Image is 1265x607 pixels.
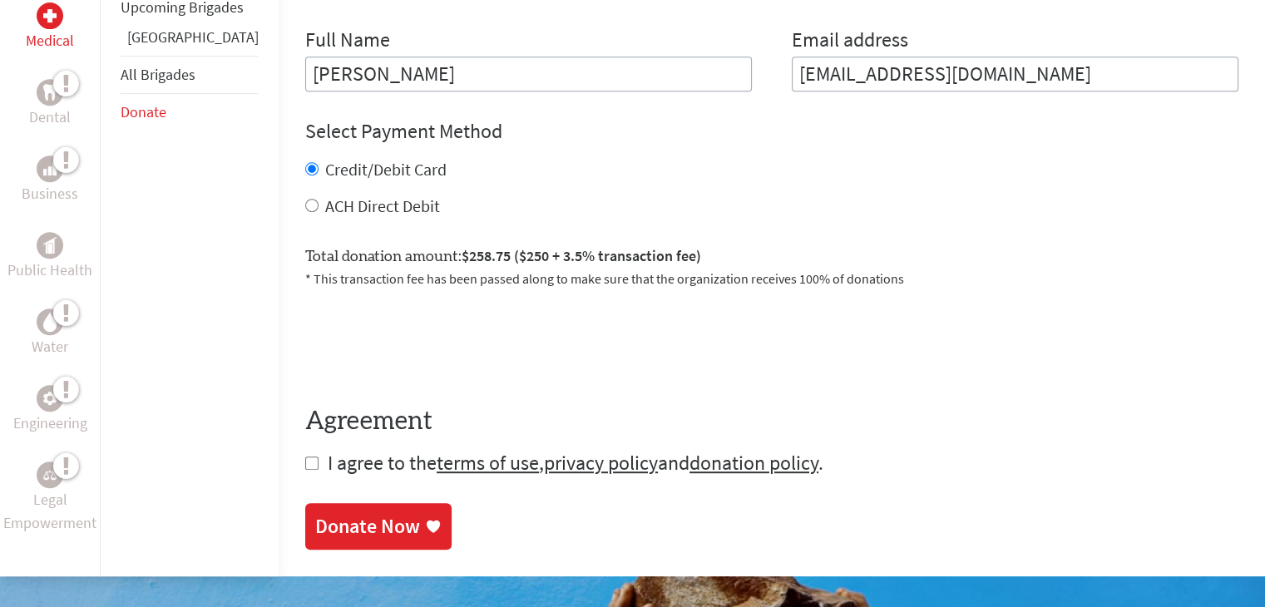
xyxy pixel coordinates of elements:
p: Public Health [7,259,92,282]
a: Donate [121,102,166,121]
img: Business [43,162,57,175]
a: BusinessBusiness [22,155,78,205]
a: terms of use [437,450,539,476]
p: Legal Empowerment [3,488,96,535]
label: Credit/Debit Card [325,159,447,180]
div: Business [37,155,63,182]
label: ACH Direct Debit [325,195,440,216]
p: Business [22,182,78,205]
li: Guatemala [121,26,259,56]
p: Water [32,335,68,358]
div: Dental [37,79,63,106]
label: Total donation amount: [305,244,701,269]
iframe: reCAPTCHA [305,308,558,373]
a: [GEOGRAPHIC_DATA] [127,27,259,47]
p: Engineering [13,412,87,435]
a: Public HealthPublic Health [7,232,92,282]
p: * This transaction fee has been passed along to make sure that the organization receives 100% of ... [305,269,1238,289]
label: Full Name [305,27,390,57]
p: Medical [26,29,74,52]
img: Engineering [43,392,57,405]
a: All Brigades [121,65,195,84]
span: I agree to the , and . [328,450,823,476]
label: Email address [792,27,908,57]
div: Water [37,308,63,335]
li: Donate [121,94,259,131]
a: privacy policy [544,450,658,476]
div: Engineering [37,385,63,412]
img: Legal Empowerment [43,470,57,480]
img: Dental [43,85,57,101]
a: WaterWater [32,308,68,358]
h4: Select Payment Method [305,118,1238,145]
a: Legal EmpowermentLegal Empowerment [3,461,96,535]
img: Medical [43,9,57,22]
h4: Agreement [305,407,1238,437]
li: All Brigades [121,56,259,94]
a: DentalDental [29,79,71,129]
img: Water [43,313,57,332]
input: Your Email [792,57,1238,91]
div: Public Health [37,232,63,259]
p: Dental [29,106,71,129]
a: Donate Now [305,503,452,550]
div: Donate Now [315,513,420,540]
a: EngineeringEngineering [13,385,87,435]
img: Public Health [43,237,57,254]
a: MedicalMedical [26,2,74,52]
a: donation policy [689,450,818,476]
input: Enter Full Name [305,57,752,91]
div: Medical [37,2,63,29]
div: Legal Empowerment [37,461,63,488]
span: $258.75 ($250 + 3.5% transaction fee) [462,246,701,265]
